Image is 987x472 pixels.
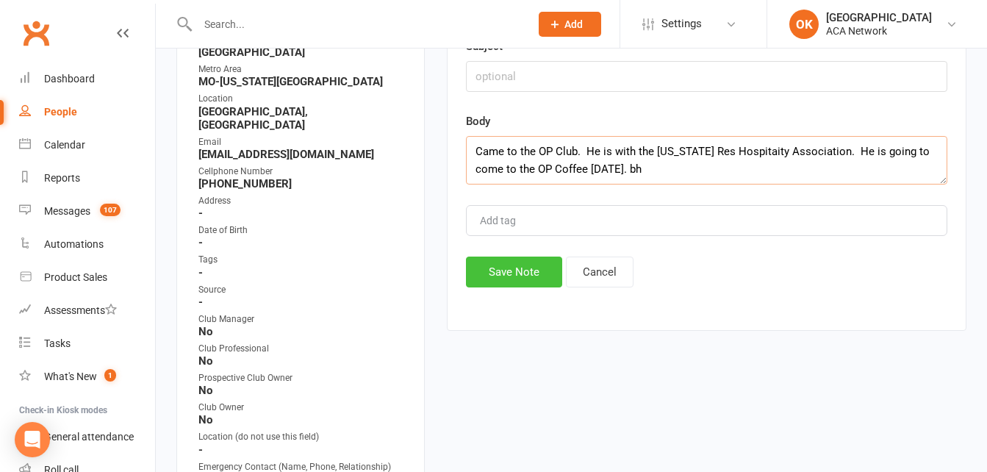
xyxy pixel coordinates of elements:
[466,61,947,92] input: optional
[466,257,562,287] button: Save Note
[198,224,405,237] div: Date of Birth
[44,304,117,316] div: Assessments
[44,337,71,349] div: Tasks
[198,92,405,106] div: Location
[198,342,405,356] div: Club Professional
[466,112,490,130] label: Body
[566,257,634,287] button: Cancel
[44,73,95,85] div: Dashboard
[198,62,405,76] div: Metro Area
[19,195,155,228] a: Messages 107
[198,325,405,338] strong: No
[198,384,405,397] strong: No
[44,205,90,217] div: Messages
[198,413,405,426] strong: No
[104,369,116,382] span: 1
[44,371,97,382] div: What's New
[100,204,121,216] span: 107
[564,18,583,30] span: Add
[826,11,932,24] div: [GEOGRAPHIC_DATA]
[198,236,405,249] strong: -
[19,62,155,96] a: Dashboard
[44,106,77,118] div: People
[198,148,405,161] strong: [EMAIL_ADDRESS][DOMAIN_NAME]
[18,15,54,51] a: Clubworx
[44,271,107,283] div: Product Sales
[19,360,155,393] a: What's New1
[44,139,85,151] div: Calendar
[19,327,155,360] a: Tasks
[44,238,104,250] div: Automations
[198,266,405,279] strong: -
[198,105,405,132] strong: [GEOGRAPHIC_DATA], [GEOGRAPHIC_DATA]
[661,7,702,40] span: Settings
[198,312,405,326] div: Club Manager
[198,296,405,309] strong: -
[466,136,947,185] textarea: Came to the OP Club. He is with the [US_STATE] Res Hospitaity Association. He is going to come to...
[198,135,405,149] div: Email
[478,212,530,229] input: Add tag
[198,443,405,457] strong: -
[198,165,405,179] div: Cellphone Number
[198,253,405,267] div: Tags
[19,129,155,162] a: Calendar
[789,10,819,39] div: OK
[15,422,50,457] div: Open Intercom Messenger
[198,401,405,415] div: Club Owner
[19,228,155,261] a: Automations
[19,294,155,327] a: Assessments
[539,12,601,37] button: Add
[198,371,405,385] div: Prospective Club Owner
[198,46,405,59] strong: [GEOGRAPHIC_DATA]
[19,162,155,195] a: Reports
[19,261,155,294] a: Product Sales
[198,430,405,444] div: Location (do not use this field)
[198,283,405,297] div: Source
[19,421,155,454] a: General attendance kiosk mode
[198,194,405,208] div: Address
[826,24,932,37] div: ACA Network
[193,14,520,35] input: Search...
[19,96,155,129] a: People
[198,354,405,368] strong: No
[44,431,134,443] div: General attendance
[44,172,80,184] div: Reports
[198,75,405,88] strong: MO-[US_STATE][GEOGRAPHIC_DATA]
[198,207,405,220] strong: -
[198,177,405,190] strong: [PHONE_NUMBER]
